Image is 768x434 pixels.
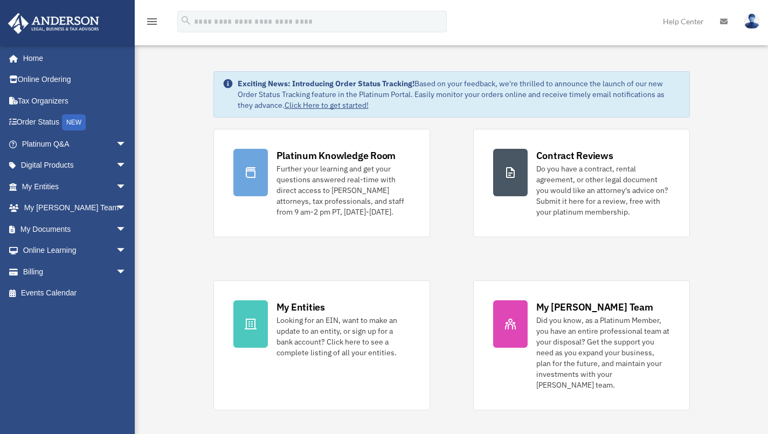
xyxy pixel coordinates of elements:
span: arrow_drop_down [116,176,137,198]
span: arrow_drop_down [116,133,137,155]
a: Digital Productsarrow_drop_down [8,155,143,176]
a: My Entities Looking for an EIN, want to make an update to an entity, or sign up for a bank accoun... [213,280,430,410]
div: Further your learning and get your questions answered real-time with direct access to [PERSON_NAM... [276,163,410,217]
span: arrow_drop_down [116,197,137,219]
a: My Documentsarrow_drop_down [8,218,143,240]
div: My Entities [276,300,325,314]
a: Billingarrow_drop_down [8,261,143,283]
div: Do you have a contract, rental agreement, or other legal document you would like an attorney's ad... [536,163,670,217]
div: Looking for an EIN, want to make an update to an entity, or sign up for a bank account? Click her... [276,315,410,358]
a: My Entitiesarrow_drop_down [8,176,143,197]
span: arrow_drop_down [116,155,137,177]
a: Online Ordering [8,69,143,91]
strong: Exciting News: Introducing Order Status Tracking! [238,79,414,88]
a: My [PERSON_NAME] Teamarrow_drop_down [8,197,143,219]
div: Contract Reviews [536,149,613,162]
a: Click Here to get started! [285,100,369,110]
span: arrow_drop_down [116,240,137,262]
div: Did you know, as a Platinum Member, you have an entire professional team at your disposal? Get th... [536,315,670,390]
a: menu [146,19,158,28]
img: User Pic [744,13,760,29]
span: arrow_drop_down [116,218,137,240]
span: arrow_drop_down [116,261,137,283]
div: NEW [62,114,86,130]
a: Platinum Q&Aarrow_drop_down [8,133,143,155]
i: search [180,15,192,26]
div: Based on your feedback, we're thrilled to announce the launch of our new Order Status Tracking fe... [238,78,681,111]
div: Platinum Knowledge Room [276,149,396,162]
a: Contract Reviews Do you have a contract, rental agreement, or other legal document you would like... [473,129,690,237]
a: My [PERSON_NAME] Team Did you know, as a Platinum Member, you have an entire professional team at... [473,280,690,410]
a: Platinum Knowledge Room Further your learning and get your questions answered real-time with dire... [213,129,430,237]
a: Tax Organizers [8,90,143,112]
i: menu [146,15,158,28]
a: Online Learningarrow_drop_down [8,240,143,261]
a: Home [8,47,137,69]
img: Anderson Advisors Platinum Portal [5,13,102,34]
a: Order StatusNEW [8,112,143,134]
a: Events Calendar [8,283,143,304]
div: My [PERSON_NAME] Team [536,300,653,314]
